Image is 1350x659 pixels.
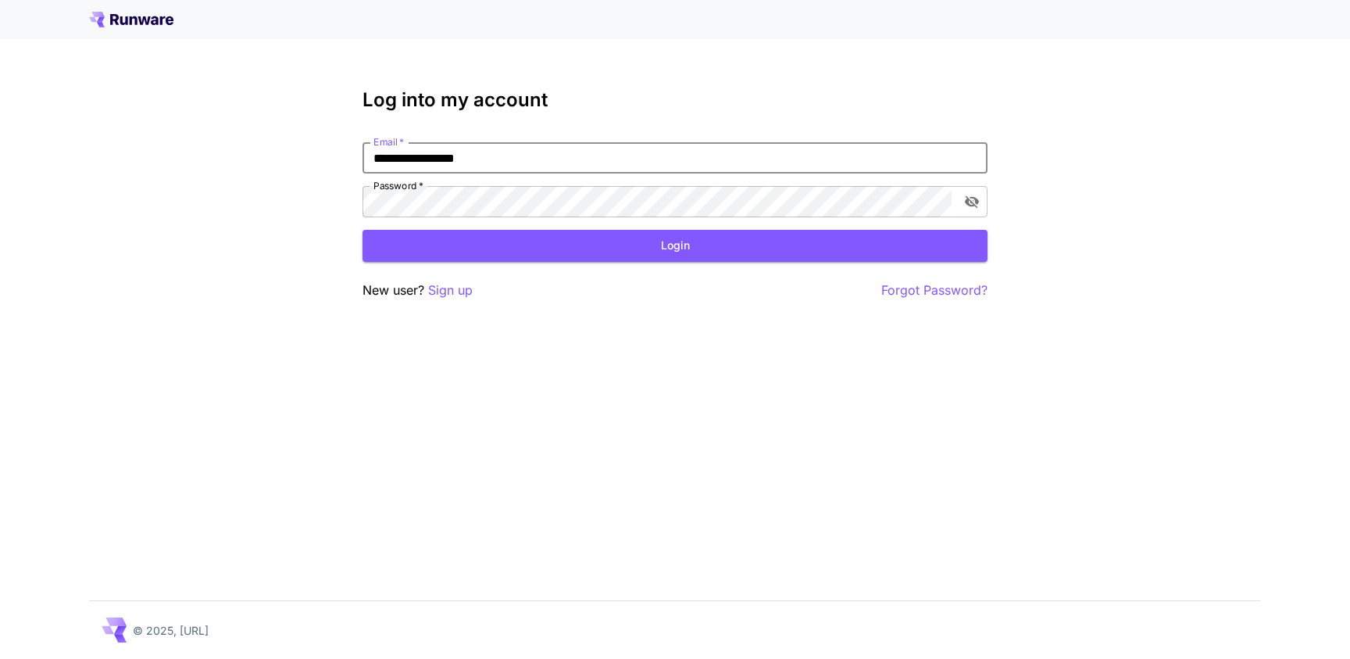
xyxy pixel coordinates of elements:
button: toggle password visibility [958,188,986,216]
p: New user? [362,281,473,300]
button: Sign up [428,281,473,300]
h3: Log into my account [362,89,987,111]
label: Password [373,179,423,192]
button: Login [362,230,987,262]
label: Email [373,135,404,149]
button: Forgot Password? [881,281,987,300]
p: © 2025, [URL] [133,622,209,639]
